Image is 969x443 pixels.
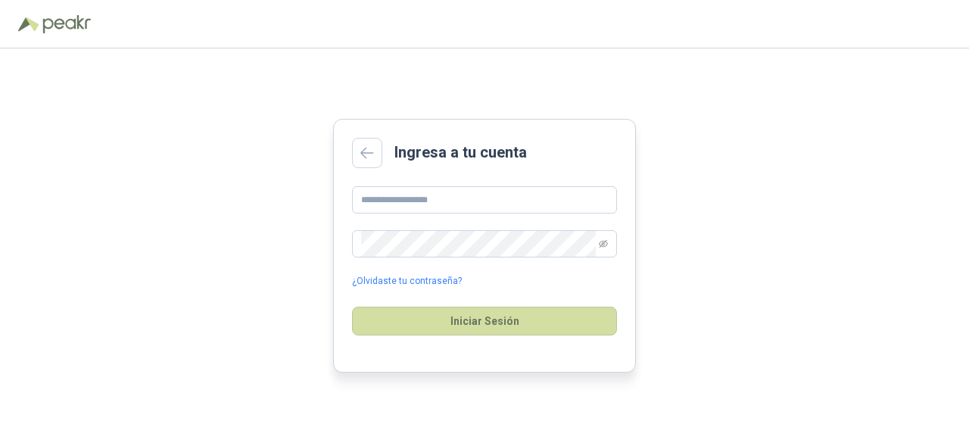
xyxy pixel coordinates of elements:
img: Peakr [42,15,91,33]
span: eye-invisible [599,239,608,248]
h2: Ingresa a tu cuenta [394,141,527,164]
a: ¿Olvidaste tu contraseña? [352,274,462,289]
button: Iniciar Sesión [352,307,617,335]
img: Logo [18,17,39,32]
